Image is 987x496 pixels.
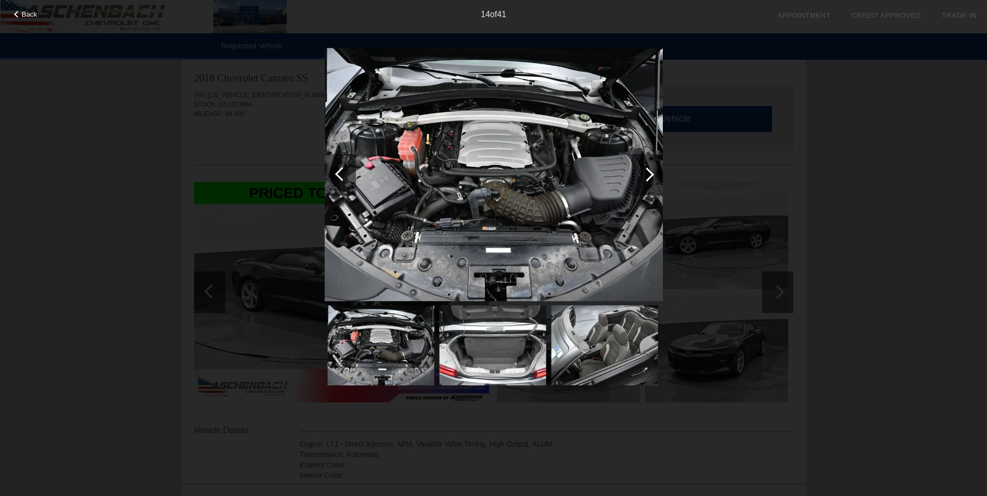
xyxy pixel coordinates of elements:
[942,11,977,19] a: Trade-In
[439,305,546,385] img: 3a689653-c119-4912-a279-e94dfb729257.jpg
[851,11,921,19] a: Credit Approved
[325,48,663,301] img: c1b11d25-c4b8-4470-a499-54b0fdb2d9cf.jpg
[777,11,830,19] a: Appointment
[551,305,658,385] img: 395e1dca-07b7-4171-8199-8ea2f9594732.jpg
[497,10,506,19] span: 41
[22,10,37,18] span: Back
[481,10,490,19] span: 14
[327,305,434,385] img: c1b11d25-c4b8-4470-a499-54b0fdb2d9cf.jpg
